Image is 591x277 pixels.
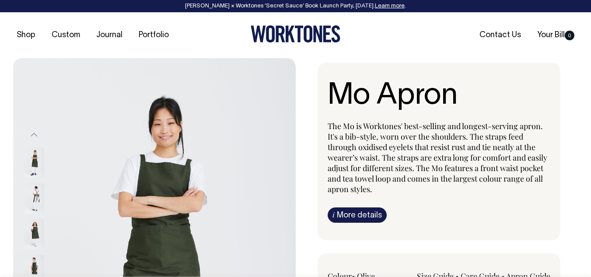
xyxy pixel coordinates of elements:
[332,210,335,219] span: i
[24,147,44,178] img: olive
[28,125,41,145] button: Previous
[24,183,44,214] img: olive
[13,28,39,42] a: Shop
[328,80,551,113] h1: Mo Apron
[375,4,405,9] a: Learn more
[135,28,172,42] a: Portfolio
[476,28,525,42] a: Contact Us
[328,207,387,223] a: iMore details
[328,121,547,194] span: The Mo is Worktones' best-selling and longest-serving apron. It's a bib-style, worn over the shou...
[9,3,582,9] div: [PERSON_NAME] × Worktones ‘Secret Sauce’ Book Launch Party, [DATE]. .
[24,219,44,249] img: olive
[93,28,126,42] a: Journal
[48,28,84,42] a: Custom
[534,28,578,42] a: Your Bill0
[565,31,574,40] span: 0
